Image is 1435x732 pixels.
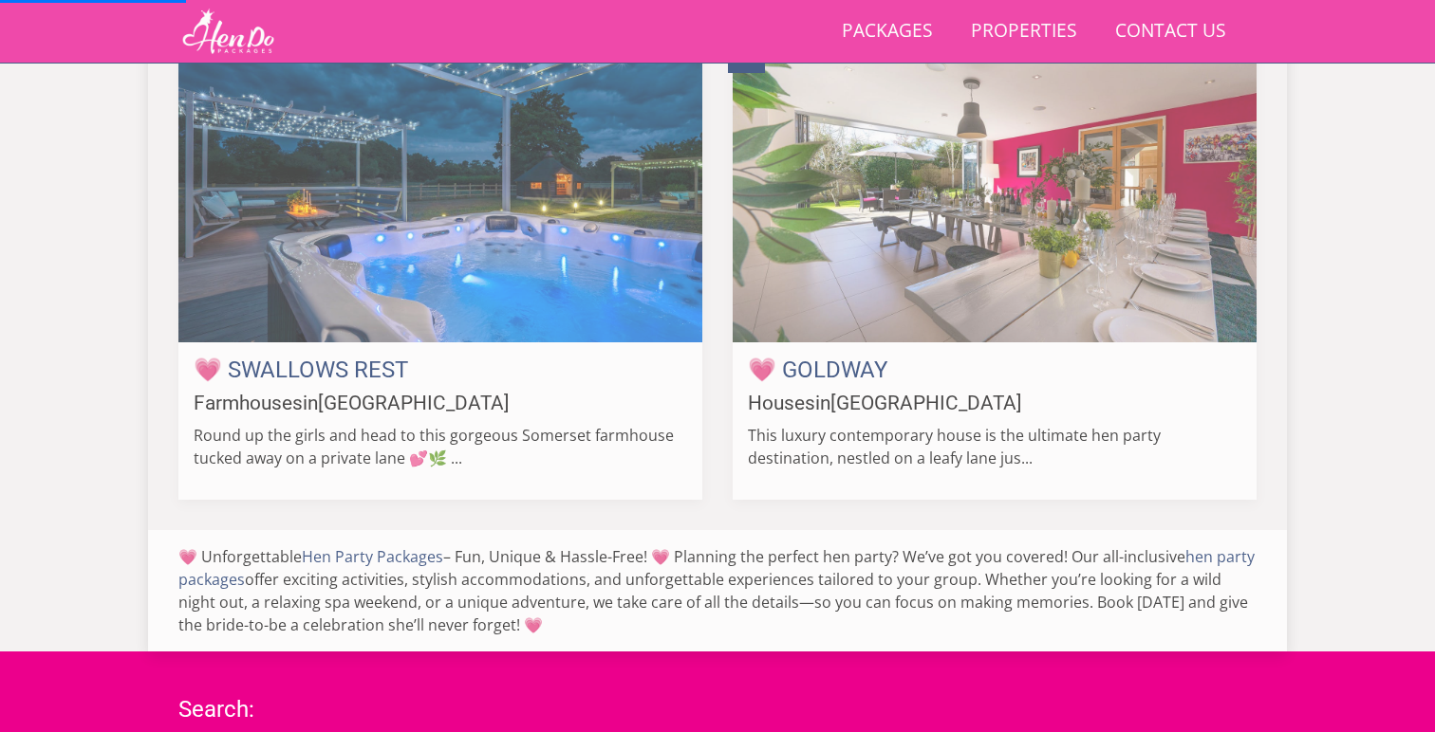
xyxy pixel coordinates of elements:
[302,546,443,567] a: Hen Party Packages
[194,357,408,383] a: 💗 SWALLOWS REST
[178,545,1257,636] p: 💗 Unforgettable – Fun, Unique & Hassle-Free! 💗 Planning the perfect hen party? We’ve got you cove...
[748,424,1241,469] p: This luxury contemporary house is the ultimate hen party destination, nestled on a leafy lane jus...
[178,546,1255,590] a: hen party packages
[1108,10,1234,53] a: Contact Us
[178,37,702,342] img: frog-street-group-accommodation-somerset-sleeps12.original.jpg
[963,10,1085,53] a: Properties
[194,392,303,414] a: Farmhouses
[748,393,1241,414] h4: in
[748,357,887,383] a: 💗 GOLDWAY
[830,392,1022,414] a: [GEOGRAPHIC_DATA]
[178,697,511,722] h3: Search:
[194,424,687,469] p: Round up the girls and head to this gorgeous Somerset farmhouse tucked away on a private lane 💕🌿 ...
[194,393,687,414] h4: in
[178,8,278,55] img: Hen Do Packages
[834,10,941,53] a: Packages
[733,37,1257,342] a: 4★
[733,37,1257,342] img: open-uri20250324-20842-d71f4l.original.
[318,392,510,414] a: [GEOGRAPHIC_DATA]
[748,392,815,414] a: Houses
